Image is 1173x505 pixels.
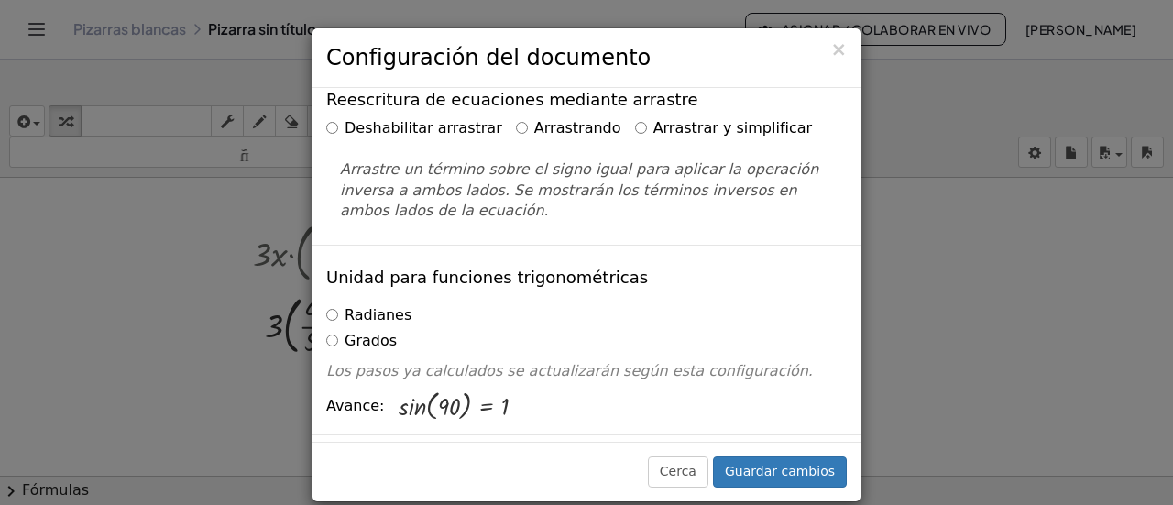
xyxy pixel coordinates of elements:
font: Cerca [660,464,696,478]
font: Arrastre un término sobre el signo igual para aplicar la operación inversa a ambos lados. Se most... [340,160,818,220]
input: Arrastrando [516,122,528,134]
font: Avance: [326,397,384,414]
font: Arrastrando [534,119,621,137]
font: × [830,38,847,60]
font: Radianes [345,306,411,324]
font: Los pasos ya calculados se actualizarán según esta configuración. [326,362,813,379]
font: Arrastrar y simplificar [653,119,813,137]
input: Grados [326,335,338,346]
input: Radianes [326,309,338,321]
button: Guardar cambios [713,456,847,488]
font: Reescritura de ecuaciones mediante arrastre [326,90,698,109]
input: Arrastrar y simplificar [635,122,647,134]
input: Deshabilitar arrastrar [326,122,338,134]
button: Cerca [830,40,847,60]
font: Grados [345,332,397,349]
font: Unidad para funciones trigonométricas [326,268,648,287]
font: Guardar cambios [725,464,835,478]
button: Cerca [648,456,708,488]
font: Configuración del documento [326,45,651,71]
font: Deshabilitar arrastrar [345,119,502,137]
